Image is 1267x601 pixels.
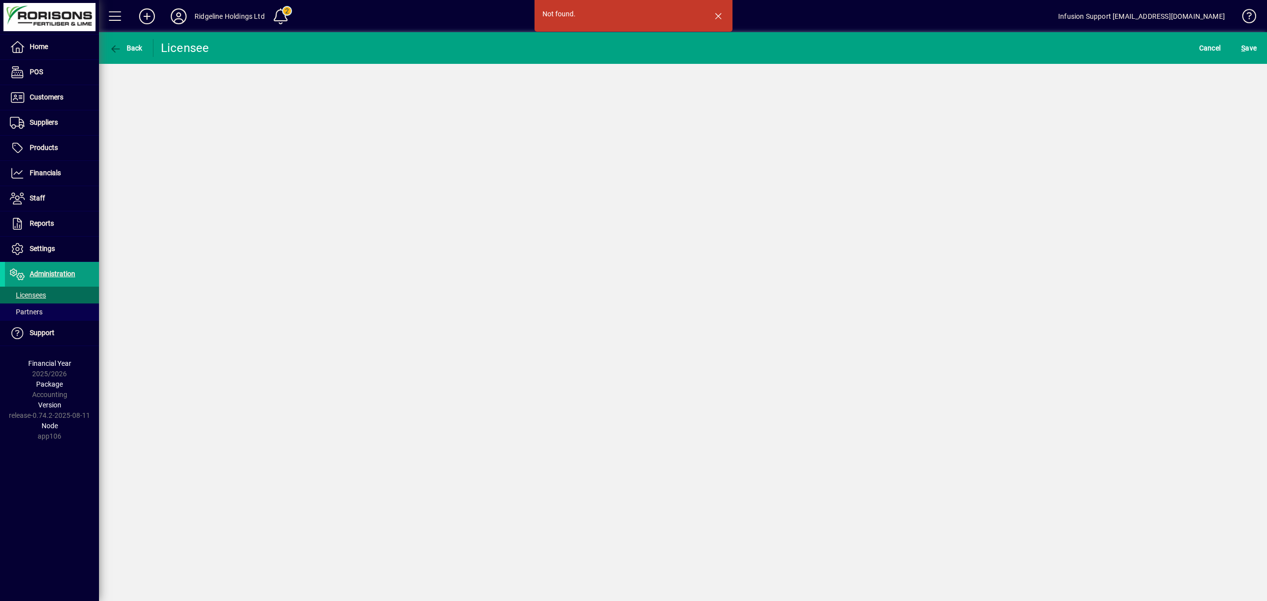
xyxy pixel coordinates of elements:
[5,60,99,85] a: POS
[107,39,145,57] button: Back
[163,7,195,25] button: Profile
[30,144,58,151] span: Products
[1241,44,1245,52] span: S
[38,401,61,409] span: Version
[5,85,99,110] a: Customers
[5,136,99,160] a: Products
[30,169,61,177] span: Financials
[195,8,265,24] div: Ridgeline Holdings Ltd
[1058,8,1225,24] div: Infusion Support [EMAIL_ADDRESS][DOMAIN_NAME]
[161,40,209,56] div: Licensee
[30,270,75,278] span: Administration
[10,291,46,299] span: Licensees
[1235,2,1255,34] a: Knowledge Base
[5,35,99,59] a: Home
[5,321,99,346] a: Support
[1241,40,1257,56] span: ave
[99,39,153,57] app-page-header-button: Back
[42,422,58,430] span: Node
[36,380,63,388] span: Package
[30,329,54,337] span: Support
[1197,39,1223,57] button: Cancel
[5,237,99,261] a: Settings
[30,194,45,202] span: Staff
[30,118,58,126] span: Suppliers
[10,308,43,316] span: Partners
[5,303,99,320] a: Partners
[5,287,99,303] a: Licensees
[30,43,48,50] span: Home
[30,68,43,76] span: POS
[131,7,163,25] button: Add
[1199,40,1221,56] span: Cancel
[5,186,99,211] a: Staff
[109,44,143,52] span: Back
[30,219,54,227] span: Reports
[28,359,71,367] span: Financial Year
[30,93,63,101] span: Customers
[5,211,99,236] a: Reports
[5,110,99,135] a: Suppliers
[30,245,55,252] span: Settings
[1239,39,1259,57] button: Save
[5,161,99,186] a: Financials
